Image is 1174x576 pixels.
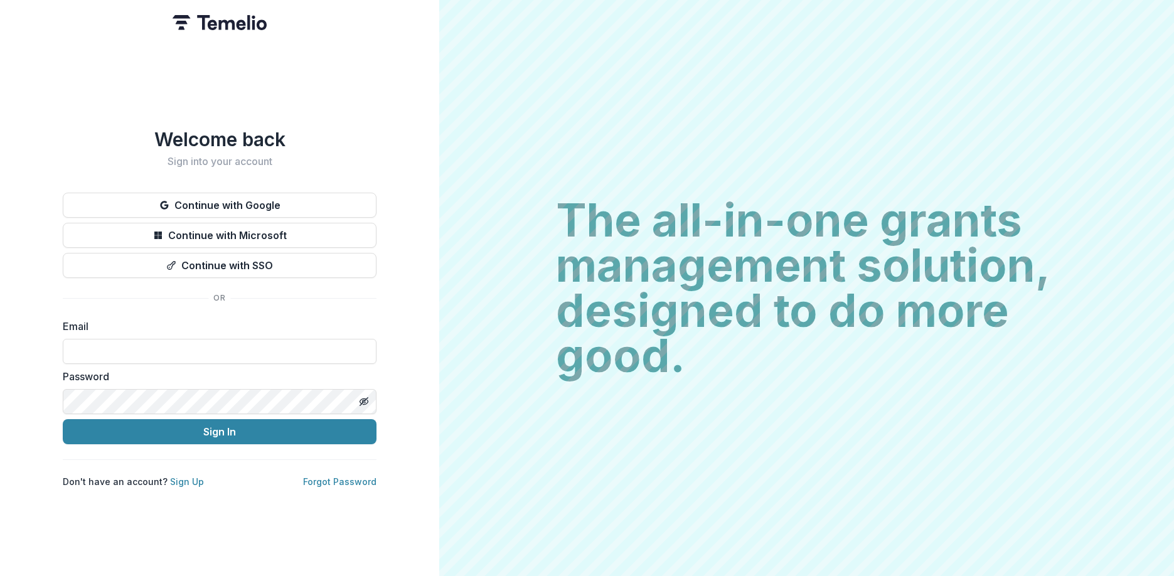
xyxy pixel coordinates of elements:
[63,223,376,248] button: Continue with Microsoft
[63,475,204,488] p: Don't have an account?
[63,319,369,334] label: Email
[63,193,376,218] button: Continue with Google
[173,15,267,30] img: Temelio
[170,476,204,487] a: Sign Up
[63,253,376,278] button: Continue with SSO
[354,392,374,412] button: Toggle password visibility
[303,476,376,487] a: Forgot Password
[63,156,376,168] h2: Sign into your account
[63,369,369,384] label: Password
[63,128,376,151] h1: Welcome back
[63,419,376,444] button: Sign In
